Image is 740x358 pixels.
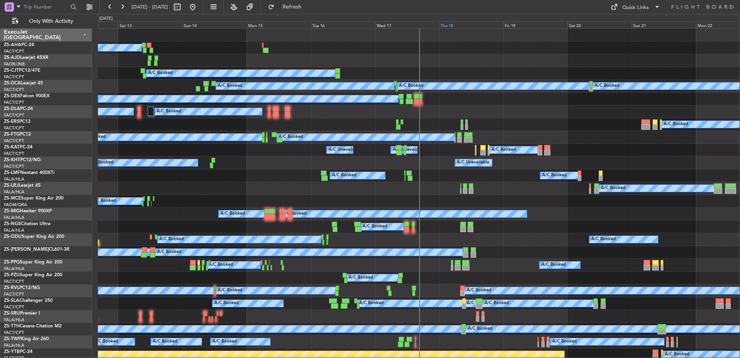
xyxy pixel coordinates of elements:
[4,55,48,60] a: ZS-AJDLearjet 45XR
[4,164,24,169] a: FACT/CPT
[4,55,20,60] span: ZS-AJD
[467,298,491,309] div: A/C Booked
[359,298,384,309] div: A/C Booked
[4,234,64,239] a: ZS-ODUSuper King Air 200
[329,144,361,156] div: A/C Unavailable
[4,112,24,118] a: FACT/CPT
[567,21,632,28] div: Sat 20
[4,279,24,284] a: FACT/CPT
[4,324,20,329] span: ZS-TTH
[157,246,182,258] div: A/C Booked
[4,298,53,303] a: ZS-SLAChallenger 350
[4,107,20,111] span: ZS-DLA
[212,336,237,348] div: A/C Booked
[4,215,24,220] a: FALA/HLA
[4,151,24,157] a: FACT/CPT
[4,43,34,47] a: ZS-AHAPC-24
[664,119,688,130] div: A/C Booked
[214,298,239,309] div: A/C Booked
[542,170,567,181] div: A/C Booked
[4,311,20,316] span: ZS-SRU
[4,324,62,329] a: ZS-TTHCessna Citation M2
[4,68,40,73] a: ZS-CJTPC12/47E
[218,80,242,92] div: A/C Booked
[4,170,55,175] a: ZS-LMFNextant 400XTi
[282,208,307,220] div: A/C Booked
[4,317,24,323] a: FALA/HLA
[118,21,182,28] div: Sat 13
[503,21,567,28] div: Fri 19
[393,144,425,156] div: A/C Unavailable
[4,247,70,252] a: ZS-[PERSON_NAME]CL601-3R
[4,145,20,150] span: ZS-KAT
[4,43,21,47] span: ZS-AHA
[4,260,62,265] a: ZS-PPGSuper King Air 200
[4,266,24,272] a: FALA/HLA
[276,4,308,10] span: Refresh
[349,272,373,284] div: A/C Booked
[132,3,168,10] span: [DATE] - [DATE]
[4,132,31,137] a: ZS-FTGPC12
[4,234,22,239] span: ZS-ODU
[4,119,31,124] a: ZS-ERSPC12
[4,94,50,98] a: ZS-DEXFalcon 900EX
[4,349,33,354] a: ZS-YTBPC-24
[4,183,41,188] a: ZS-LRJLearjet 45
[4,311,40,316] a: ZS-SRUPremier I
[4,68,19,73] span: ZS-CJT
[279,131,303,143] div: A/C Booked
[468,323,492,335] div: A/C Booked
[4,100,24,105] a: FACT/CPT
[4,125,24,131] a: FACT/CPT
[4,202,27,208] a: FAGM/QRA
[541,259,566,271] div: A/C Booked
[99,15,113,22] div: [DATE]
[4,94,20,98] span: ZS-DEX
[4,183,19,188] span: ZS-LRJ
[4,247,49,252] span: ZS-[PERSON_NAME]
[467,285,491,296] div: A/C Booked
[4,170,20,175] span: ZS-LMF
[4,48,24,54] a: FACT/CPT
[4,298,19,303] span: ZS-SLA
[492,144,516,156] div: A/C Booked
[4,158,41,162] a: ZS-KHTPC12/NG
[4,145,33,150] a: ZS-KATPC-24
[159,234,184,245] div: A/C Booked
[247,21,311,28] div: Mon 15
[595,80,619,92] div: A/C Booked
[4,74,24,80] a: FACT/CPT
[4,81,43,86] a: ZS-DCALearjet 45
[399,80,423,92] div: A/C Booked
[4,330,24,336] a: FACT/CPT
[375,21,439,28] div: Wed 17
[4,337,21,341] span: ZS-TWP
[4,196,63,201] a: ZS-MCESuper King Air 200
[4,291,24,297] a: FACT/CPT
[4,87,24,93] a: FACT/CPT
[264,1,311,13] button: Refresh
[182,21,247,28] div: Sun 14
[218,285,242,296] div: A/C Booked
[311,21,375,28] div: Tue 16
[92,195,116,207] div: A/C Booked
[4,349,20,354] span: ZS-YTB
[4,343,24,348] a: FALA/HLA
[9,15,84,28] button: Only With Activity
[622,4,649,12] div: Quick Links
[363,221,387,232] div: A/C Booked
[4,81,21,86] span: ZS-DCA
[439,21,503,28] div: Thu 18
[4,260,20,265] span: ZS-PPG
[607,1,664,13] button: Quick Links
[4,273,62,277] a: ZS-PZUSuper King Air 200
[601,182,625,194] div: A/C Booked
[4,304,24,310] a: FACT/CPT
[4,222,50,226] a: ZS-NGSCitation Ultra
[632,21,696,28] div: Sun 21
[4,209,52,213] a: ZS-MIGHawker 900XP
[157,106,181,117] div: A/C Booked
[89,157,113,169] div: A/C Booked
[20,19,82,24] span: Only With Activity
[4,222,21,226] span: ZS-NGS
